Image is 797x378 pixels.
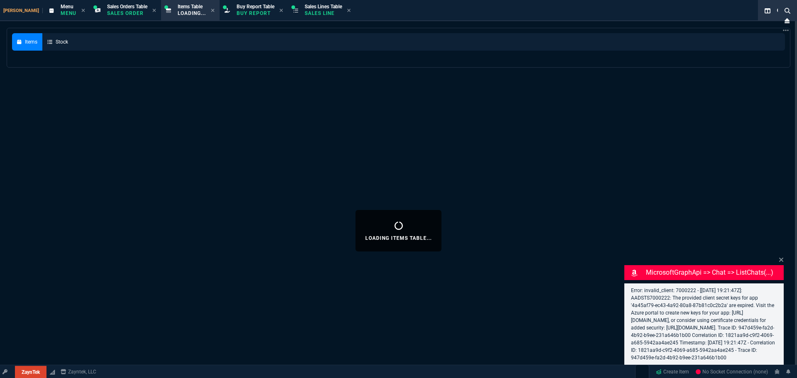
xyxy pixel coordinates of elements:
p: Menu [61,10,76,17]
span: [PERSON_NAME] [3,8,43,13]
span: Items Table [178,4,203,10]
a: Create Item [653,366,692,378]
p: MicrosoftGraphApi => chat => listChats(...) [646,268,782,278]
nx-icon: Close Tab [279,7,283,14]
p: Loading... [178,10,206,17]
span: Sales Orders Table [107,4,147,10]
span: Menu [61,4,73,10]
nx-icon: Search [774,6,786,16]
nx-icon: Search [781,6,794,16]
p: Buy Report [237,10,274,17]
a: Stock [42,33,73,51]
nx-icon: Close Tab [347,7,351,14]
span: Buy Report Table [237,4,274,10]
nx-icon: Close Workbench [781,16,793,26]
p: Sales Order [107,10,147,17]
a: Items [12,33,42,51]
nx-icon: Split Panels [761,6,774,16]
nx-icon: Open New Tab [783,27,789,34]
p: Sales Line [305,10,342,17]
nx-icon: Close Tab [81,7,85,14]
span: Sales Lines Table [305,4,342,10]
nx-icon: Close Tab [152,7,156,14]
nx-icon: Close Tab [211,7,215,14]
span: No Socket Connection (none) [696,369,768,375]
p: Loading Items Table... [365,235,431,241]
p: Error: invalid_client: 7000222 - [[DATE] 19:21:47Z]: AADSTS7000222: The provided client secret ke... [631,287,777,361]
a: msbcCompanyName [58,368,99,376]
